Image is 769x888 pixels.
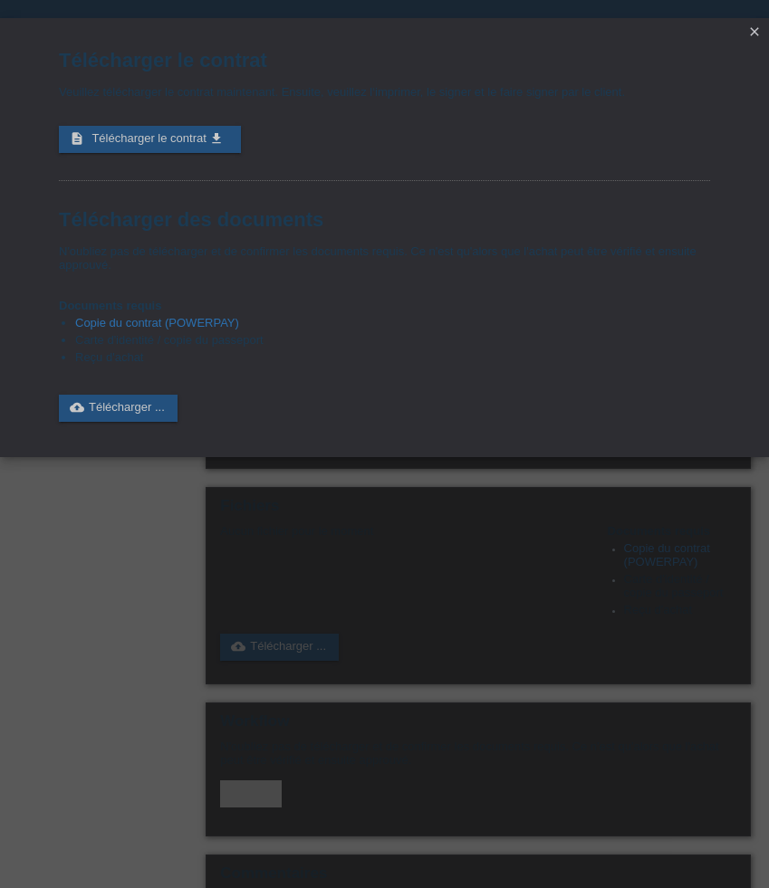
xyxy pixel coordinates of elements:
h1: Télécharger des documents [59,208,710,231]
a: Copie du contrat (POWERPAY) [75,316,239,329]
i: get_app [209,131,224,146]
h1: Télécharger le contrat [59,49,710,72]
p: N'oubliez pas de télécharger et de confirmer les documents requis. Ce n'est qu'alors que l'achat ... [59,244,710,272]
li: Carte d'identité / copie du passeport [75,333,710,350]
a: close [743,23,766,43]
p: Veuillez télécharger le contrat maintenant. Ensuite, veuillez l‘imprimer, le signer et le faire s... [59,85,710,99]
i: close [747,24,762,39]
i: cloud_upload [70,400,84,415]
i: description [70,131,84,146]
li: Reçu d'achat [75,350,710,368]
h4: Documents requis [59,299,710,312]
a: description Télécharger le contrat get_app [59,126,241,153]
span: Télécharger le contrat [91,131,206,145]
a: cloud_uploadTélécharger ... [59,395,178,422]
